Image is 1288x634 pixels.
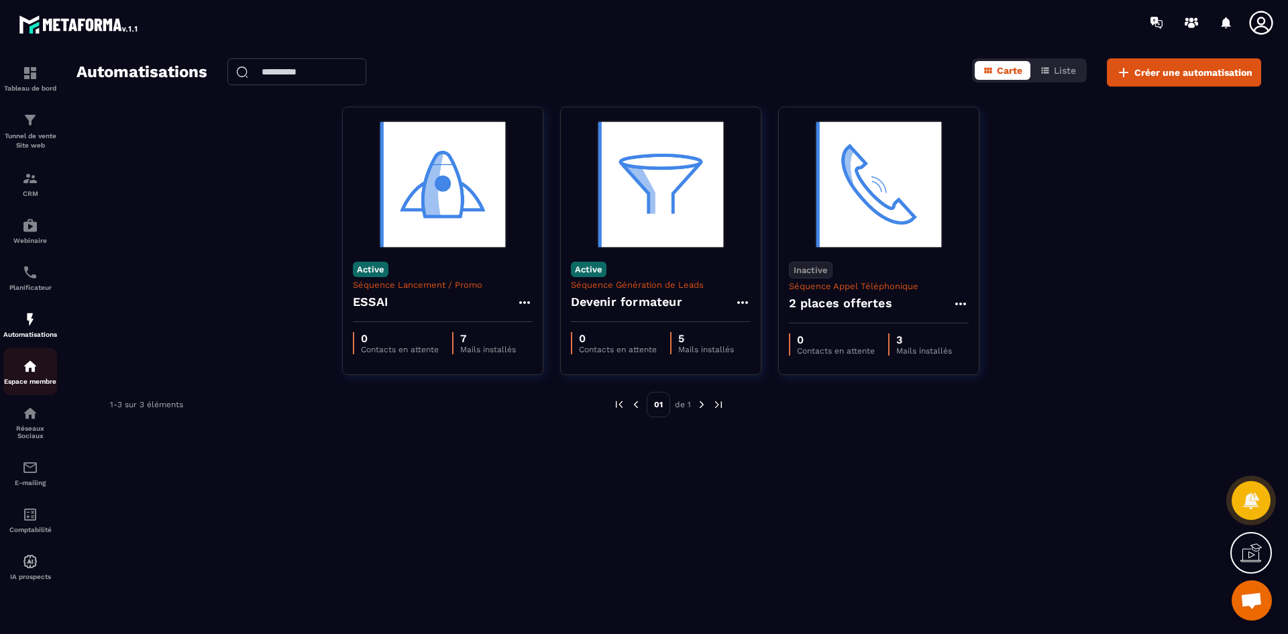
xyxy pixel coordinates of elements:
p: Contacts en attente [361,345,439,354]
img: prev [613,399,625,411]
img: logo [19,12,140,36]
p: Automatisations [3,331,57,338]
img: social-network [22,405,38,421]
p: 0 [797,333,875,346]
a: emailemailE-mailing [3,450,57,496]
p: Séquence Appel Téléphonique [789,281,969,291]
img: automations [22,358,38,374]
p: Planificateur [3,284,57,291]
p: de 1 [675,399,691,410]
p: 3 [896,333,952,346]
a: accountantaccountantComptabilité [3,496,57,543]
p: Active [353,262,388,277]
p: Tunnel de vente Site web [3,131,57,150]
p: E-mailing [3,479,57,486]
p: 0 [361,332,439,345]
img: next [696,399,708,411]
img: prev [630,399,642,411]
a: formationformationCRM [3,160,57,207]
h4: 2 places offertes [789,294,892,313]
img: accountant [22,507,38,523]
span: Liste [1054,65,1076,76]
img: email [22,460,38,476]
p: Contacts en attente [579,345,657,354]
p: 5 [678,332,734,345]
p: Tableau de bord [3,85,57,92]
p: Mails installés [460,345,516,354]
a: automationsautomationsWebinaire [3,207,57,254]
p: CRM [3,190,57,197]
button: Carte [975,61,1030,80]
img: next [712,399,724,411]
h2: Automatisations [76,58,207,87]
img: scheduler [22,264,38,280]
p: Webinaire [3,237,57,244]
img: automation-background [789,117,969,252]
p: IA prospects [3,573,57,580]
img: automations [22,217,38,233]
p: Comptabilité [3,526,57,533]
p: Réseaux Sociaux [3,425,57,439]
a: automationsautomationsEspace membre [3,348,57,395]
button: Liste [1032,61,1084,80]
p: Active [571,262,606,277]
p: 7 [460,332,516,345]
p: Séquence Génération de Leads [571,280,751,290]
a: automationsautomationsAutomatisations [3,301,57,348]
a: social-networksocial-networkRéseaux Sociaux [3,395,57,450]
p: 0 [579,332,657,345]
img: automation-background [571,117,751,252]
span: Carte [997,65,1022,76]
p: Espace membre [3,378,57,385]
p: Inactive [789,262,833,278]
img: automations [22,553,38,570]
img: automation-background [353,117,533,252]
a: formationformationTunnel de vente Site web [3,102,57,160]
img: automations [22,311,38,327]
p: Mails installés [896,346,952,356]
p: 01 [647,392,670,417]
img: formation [22,170,38,187]
p: 1-3 sur 3 éléments [110,400,183,409]
button: Créer une automatisation [1107,58,1261,87]
p: Mails installés [678,345,734,354]
img: formation [22,112,38,128]
p: Séquence Lancement / Promo [353,280,533,290]
span: Créer une automatisation [1134,66,1252,79]
a: Ouvrir le chat [1232,580,1272,621]
a: formationformationTableau de bord [3,55,57,102]
h4: Devenir formateur [571,293,682,311]
a: schedulerschedulerPlanificateur [3,254,57,301]
p: Contacts en attente [797,346,875,356]
h4: ESSAI [353,293,389,311]
img: formation [22,65,38,81]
